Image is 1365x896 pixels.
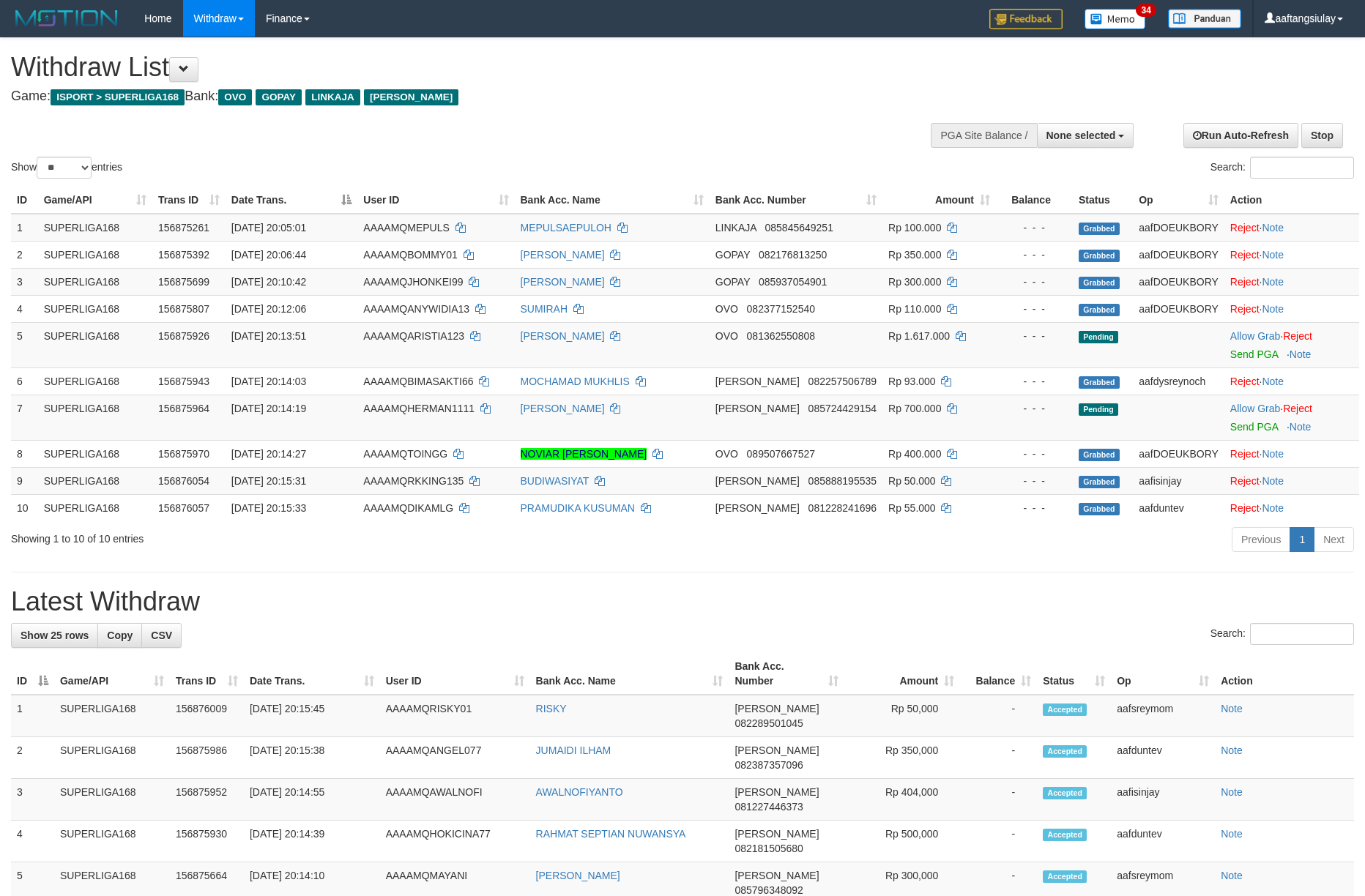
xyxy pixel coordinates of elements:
td: AAAAMQHOKICINA77 [380,821,530,862]
td: - [960,821,1037,862]
td: aafduntev [1111,737,1215,779]
span: Grabbed [1079,277,1120,289]
span: [DATE] 20:13:51 [231,330,306,342]
td: · [1224,268,1359,295]
span: Rp 700.000 [888,403,941,414]
span: · [1230,403,1283,414]
span: Grabbed [1079,376,1120,389]
span: [DATE] 20:10:42 [231,276,306,288]
a: Allow Grab [1230,330,1280,342]
td: 5 [11,322,38,367]
span: Rp 93.000 [888,376,936,387]
td: SUPERLIGA168 [54,779,170,821]
span: Rp 50.000 [888,475,936,487]
a: Send PGA [1230,348,1278,360]
td: · [1224,322,1359,367]
td: [DATE] 20:15:45 [244,695,380,737]
a: Reject [1230,502,1260,514]
td: - [960,779,1037,821]
a: Reject [1230,222,1260,234]
span: GOPAY [715,249,750,261]
img: panduan.png [1168,9,1241,29]
td: SUPERLIGA168 [38,367,152,395]
label: Show entries [11,157,122,179]
span: Copy 089507667527 to clipboard [747,448,815,460]
td: 2 [11,241,38,268]
th: Action [1224,187,1359,214]
span: Grabbed [1079,503,1120,515]
th: Date Trans.: activate to sort column descending [226,187,357,214]
span: 156875392 [158,249,209,261]
span: [PERSON_NAME] [364,89,458,105]
span: 156875970 [158,448,209,460]
a: MOCHAMAD MUKHLIS [521,376,630,387]
span: Grabbed [1079,449,1120,461]
span: [PERSON_NAME] [715,376,800,387]
span: Grabbed [1079,250,1120,262]
td: · [1224,494,1359,521]
span: Show 25 rows [21,630,89,641]
td: · [1224,295,1359,322]
td: Rp 404,000 [844,779,960,821]
input: Search: [1250,157,1354,179]
a: [PERSON_NAME] [521,330,605,342]
th: Trans ID: activate to sort column ascending [170,653,244,695]
th: Amount: activate to sort column ascending [882,187,996,214]
th: User ID: activate to sort column ascending [380,653,530,695]
th: Game/API: activate to sort column ascending [54,653,170,695]
div: - - - [1002,501,1067,515]
th: Trans ID: activate to sort column ascending [152,187,226,214]
td: 4 [11,295,38,322]
span: AAAAMQTOINGG [363,448,447,460]
th: Bank Acc. Number: activate to sort column ascending [729,653,844,695]
span: AAAAMQDIKAMLG [363,502,453,514]
a: SUMIRAH [521,303,568,315]
a: Next [1314,527,1354,552]
td: 3 [11,268,38,295]
span: Copy 085888195535 to clipboard [808,475,877,487]
td: aafDOEUKBORY [1133,241,1224,268]
td: 1 [11,695,54,737]
td: aafduntev [1111,821,1215,862]
div: - - - [1002,401,1067,416]
h1: Latest Withdraw [11,587,1354,616]
td: aafDOEUKBORY [1133,440,1224,467]
td: SUPERLIGA168 [38,322,152,367]
span: Accepted [1043,745,1087,758]
a: JUMAIDI ILHAM [536,744,611,756]
span: Accepted [1043,787,1087,799]
span: [PERSON_NAME] [715,403,800,414]
span: [PERSON_NAME] [715,502,800,514]
span: Copy 085724429154 to clipboard [808,403,877,414]
td: SUPERLIGA168 [38,241,152,268]
span: [DATE] 20:06:44 [231,249,306,261]
td: SUPERLIGA168 [38,295,152,322]
a: [PERSON_NAME] [521,276,605,288]
th: Balance [996,187,1073,214]
a: [PERSON_NAME] [521,249,605,261]
span: None selected [1046,130,1116,141]
span: Accepted [1043,703,1087,716]
a: Allow Grab [1230,403,1280,414]
td: SUPERLIGA168 [38,395,152,440]
th: Bank Acc. Number: activate to sort column ascending [710,187,882,214]
span: Copy 082387357096 to clipboard [734,759,803,771]
td: SUPERLIGA168 [38,214,152,242]
th: Amount: activate to sort column ascending [844,653,960,695]
span: [PERSON_NAME] [734,870,819,881]
span: Copy 081227446373 to clipboard [734,801,803,813]
td: aafsreymom [1111,695,1215,737]
span: 156875964 [158,403,209,414]
a: Note [1262,222,1284,234]
span: OVO [715,303,738,315]
span: [PERSON_NAME] [715,475,800,487]
span: Copy 081228241696 to clipboard [808,502,877,514]
span: Copy 082377152540 to clipboard [747,303,815,315]
a: Note [1221,744,1243,756]
div: - - - [1002,374,1067,389]
th: Op: activate to sort column ascending [1133,187,1224,214]
th: Balance: activate to sort column ascending [960,653,1037,695]
a: Reject [1230,448,1260,460]
span: GOPAY [256,89,302,105]
td: 4 [11,821,54,862]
